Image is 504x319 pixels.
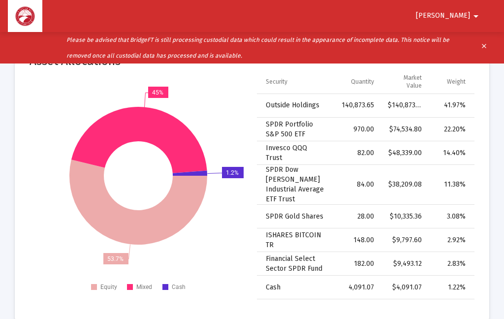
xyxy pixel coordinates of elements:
div: 14.40% [436,148,466,158]
div: Security [266,78,287,86]
td: ISHARES BITCOIN TR [257,228,332,252]
text: Mixed [136,284,152,290]
td: $140,873.65 [381,94,429,118]
div: 11.38% [436,180,466,190]
td: 970.00 [332,118,381,141]
div: 2.83% [436,259,466,269]
button: [PERSON_NAME] [404,6,494,26]
td: SPDR Gold Shares [257,205,332,228]
td: Column Market Value [381,70,429,94]
td: Column Weight [429,70,474,94]
div: 1.22% [436,283,466,292]
div: Weight [447,78,466,86]
td: Outside Holdings [257,94,332,118]
td: Invesco QQQ Trust [257,141,332,165]
td: $48,339.00 [381,141,429,165]
td: 82.00 [332,141,381,165]
img: Dashboard [15,6,35,26]
td: 28.00 [332,205,381,228]
td: $10,335.36 [381,205,429,228]
td: $9,493.12 [381,252,429,276]
td: 148.00 [332,228,381,252]
div: Quantity [351,78,374,86]
mat-icon: clear [480,40,488,55]
span: [PERSON_NAME] [416,12,470,20]
text: 53.7% [107,255,124,262]
i: Please be advised that BridgeFT is still processing custodial data which could result in the appe... [66,36,449,59]
div: 41.97% [436,100,466,110]
td: $9,797.60 [381,228,429,252]
td: 140,873.65 [332,94,381,118]
td: 182.00 [332,252,381,276]
text: Cash [172,284,186,290]
td: SPDR Dow [PERSON_NAME] Industrial Average ETF Trust [257,165,332,205]
div: Market Value [388,74,422,90]
div: 22.20% [436,125,466,134]
div: Data grid [257,70,474,299]
mat-icon: arrow_drop_down [470,6,482,26]
mat-card-title: Asset Allocations [30,56,121,66]
div: 2.92% [436,235,466,245]
td: $74,534.80 [381,118,429,141]
div: 3.08% [436,212,466,222]
text: 1.2% [226,169,239,176]
td: Financial Select Sector SPDR Fund [257,252,332,276]
td: 4,091.07 [332,276,381,299]
text: 45% [152,89,163,96]
td: Cash [257,276,332,299]
text: Equity [100,284,117,290]
td: 84.00 [332,165,381,205]
td: Column Quantity [332,70,381,94]
td: Column Security [257,70,332,94]
td: $4,091.07 [381,276,429,299]
td: $38,209.08 [381,165,429,205]
td: SPDR Portfolio S&P 500 ETF [257,118,332,141]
